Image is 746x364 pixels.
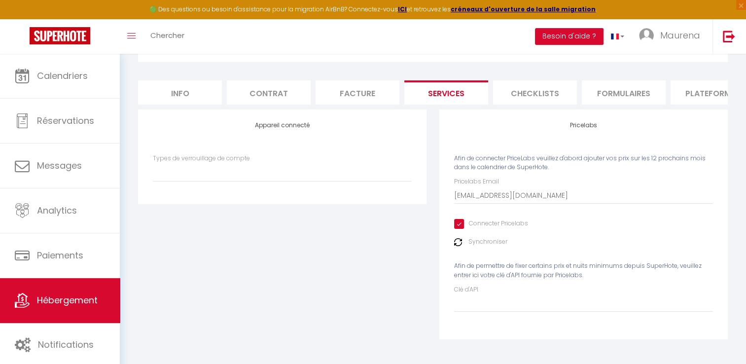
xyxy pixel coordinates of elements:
[37,159,82,172] span: Messages
[37,294,98,306] span: Hébergement
[582,80,666,105] li: Formulaires
[143,19,192,54] a: Chercher
[37,249,83,261] span: Paiements
[316,80,399,105] li: Facture
[660,29,700,41] span: Maurena
[37,204,77,217] span: Analytics
[37,70,88,82] span: Calendriers
[404,80,488,105] li: Services
[632,19,712,54] a: ... Maurena
[454,285,478,294] label: Clé d'API
[150,30,184,40] span: Chercher
[38,338,94,351] span: Notifications
[639,28,654,43] img: ...
[451,5,596,13] a: créneaux d'ouverture de la salle migration
[30,27,90,44] img: Super Booking
[454,261,702,279] span: Afin de permettre de fixer certains prix et nuits minimums depuis SuperHote, veuillez entrer ici ...
[493,80,577,105] li: Checklists
[398,5,407,13] a: ICI
[138,80,222,105] li: Info
[153,122,412,129] h4: Appareil connecté
[535,28,604,45] button: Besoin d'aide ?
[37,114,94,127] span: Réservations
[468,237,507,247] label: Synchroniser
[153,154,250,163] label: Types de verrouillage de compte
[454,154,706,172] span: Afin de connecter PriceLabs veuillez d'abord ajouter vos prix sur les 12 prochains mois dans le c...
[454,177,499,186] label: Pricelabs Email
[723,30,735,42] img: logout
[8,4,37,34] button: Ouvrir le widget de chat LiveChat
[454,238,462,246] img: NO IMAGE
[227,80,311,105] li: Contrat
[454,122,713,129] h4: Pricelabs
